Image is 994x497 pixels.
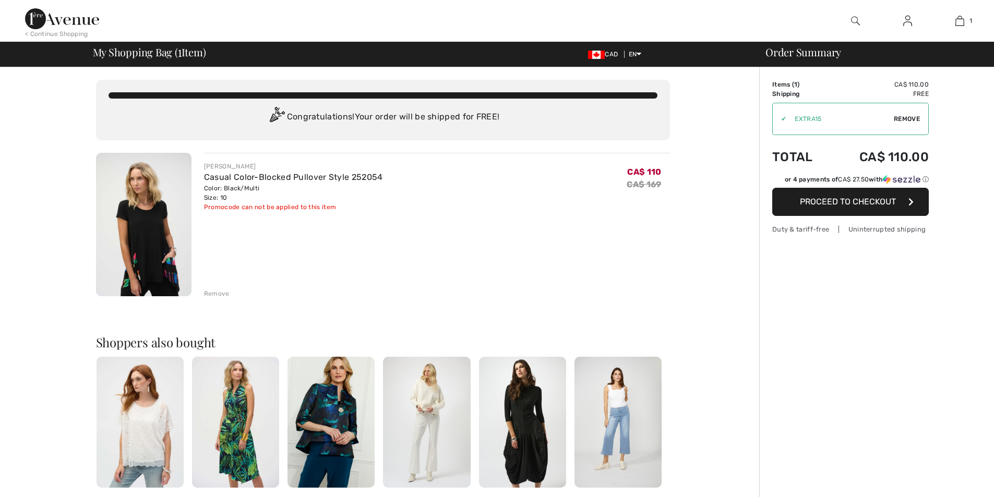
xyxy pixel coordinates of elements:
img: Sezzle [883,175,920,184]
div: ✔ [773,114,786,124]
a: Casual Color-Blocked Pullover Style 252054 [204,172,383,182]
s: CA$ 169 [627,179,661,189]
img: Floral Scoop Neck Pullover Style 252069 [97,357,184,488]
span: 1 [178,44,182,58]
img: Casual Color-Blocked Pullover Style 252054 [96,153,191,296]
div: or 4 payments of with [785,175,929,184]
img: Congratulation2.svg [266,107,287,128]
img: Canadian Dollar [588,51,605,59]
a: 1 [934,15,985,27]
img: Heavy Knit Flared Pull-On Pant Style 254120 [383,357,470,488]
span: Proceed to Checkout [800,197,896,207]
img: 1ère Avenue [25,8,99,29]
span: CAD [588,51,622,58]
td: Total [772,139,830,175]
div: Duty & tariff-free | Uninterrupted shipping [772,224,929,234]
a: Sign In [895,15,920,28]
div: Promocode can not be applied to this item [204,202,383,212]
div: Remove [204,289,230,298]
span: My Shopping Bag ( Item) [93,47,206,57]
img: Floral Hip-Length Blouse Style 259206 [288,357,375,488]
div: or 4 payments ofCA$ 27.50withSezzle Click to learn more about Sezzle [772,175,929,188]
span: Remove [894,114,920,124]
div: Color: Black/Multi Size: 10 [204,184,383,202]
div: Congratulations! Your order will be shipped for FREE! [109,107,657,128]
img: search the website [851,15,860,27]
span: EN [629,51,642,58]
img: Floral Sleeveless Wrap Dress Style 252203 [192,357,279,488]
td: CA$ 110.00 [830,80,929,89]
button: Proceed to Checkout [772,188,929,216]
img: My Info [903,15,912,27]
h2: Shoppers also bought [96,336,670,348]
span: CA$ 110 [627,167,661,177]
img: Casual Midi A-Line Dress Style 253085 [479,357,566,488]
div: [PERSON_NAME] [204,162,383,171]
span: CA$ 27.50 [838,176,869,183]
input: Promo code [786,103,894,135]
span: 1 [794,81,797,88]
td: Items ( ) [772,80,830,89]
td: CA$ 110.00 [830,139,929,175]
td: Shipping [772,89,830,99]
span: 1 [969,16,972,26]
img: Cropped Wide-Leg Trousers Style 256798U [574,357,662,488]
div: Order Summary [753,47,988,57]
img: My Bag [955,15,964,27]
td: Free [830,89,929,99]
div: < Continue Shopping [25,29,88,39]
